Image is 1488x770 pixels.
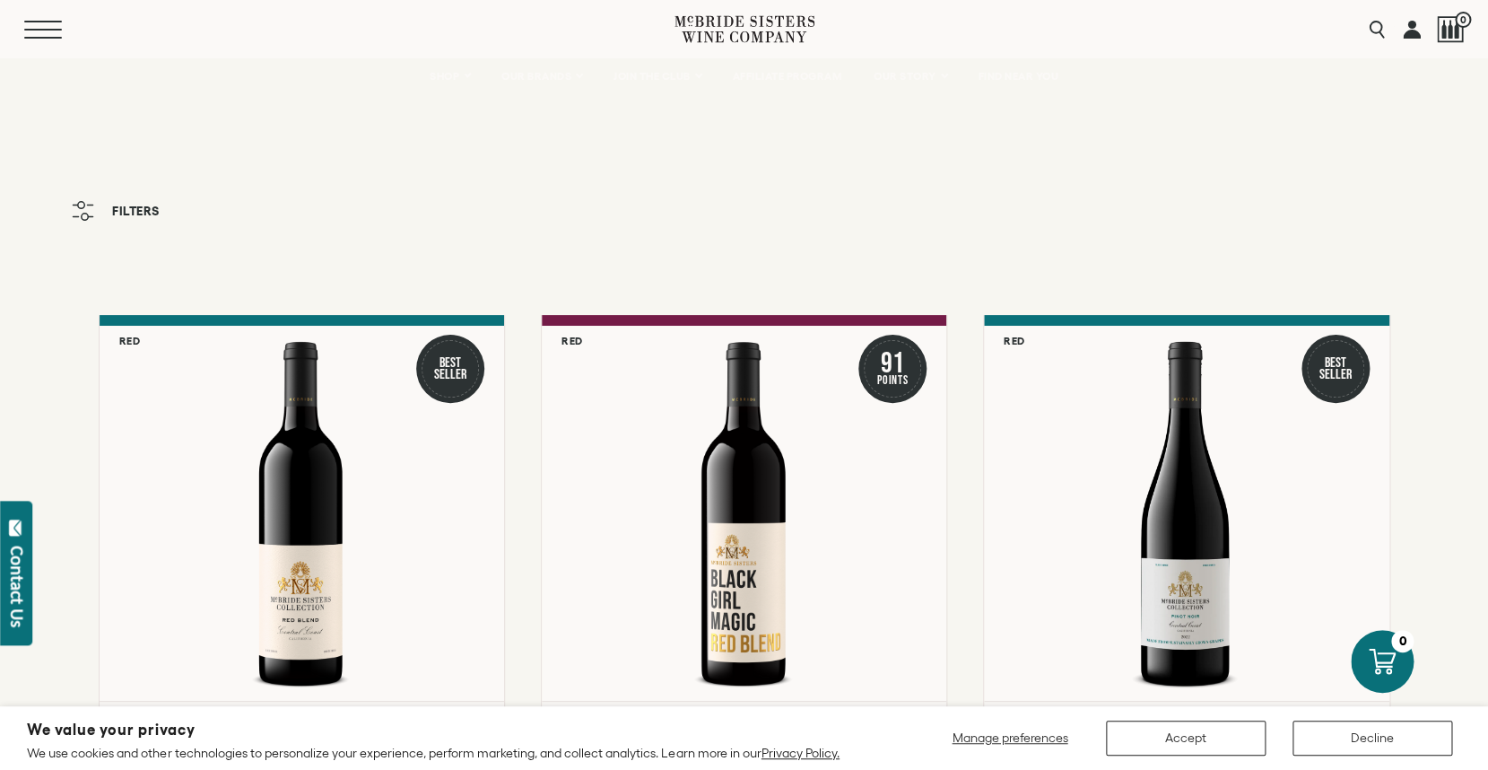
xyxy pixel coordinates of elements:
[418,58,481,94] a: SHOP
[761,746,840,760] a: Privacy Policy.
[24,21,89,39] button: Mobile Menu Trigger
[613,70,691,83] span: JOIN THE CLUB
[63,192,169,230] button: Filters
[1004,335,1025,346] h6: Red
[874,70,936,83] span: OUR STORY
[119,335,141,346] h6: Red
[430,70,460,83] span: SHOP
[1455,12,1471,28] span: 0
[979,70,1059,83] span: FIND NEAR YOU
[721,58,854,94] a: AFFILIATE PROGRAM
[967,58,1071,94] a: FIND NEAR YOU
[27,722,840,738] h2: We value your privacy
[1292,721,1452,756] button: Decline
[952,731,1067,745] span: Manage preferences
[862,58,958,94] a: OUR STORY
[1391,630,1414,652] div: 0
[561,335,583,346] h6: Red
[1106,721,1266,756] button: Accept
[8,546,26,627] div: Contact Us
[112,205,160,217] span: Filters
[733,70,842,83] span: AFFILIATE PROGRAM
[602,58,712,94] a: JOIN THE CLUB
[501,70,571,83] span: OUR BRANDS
[27,745,840,761] p: We use cookies and other technologies to personalize your experience, perform marketing, and coll...
[490,58,593,94] a: OUR BRANDS
[941,721,1079,756] button: Manage preferences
